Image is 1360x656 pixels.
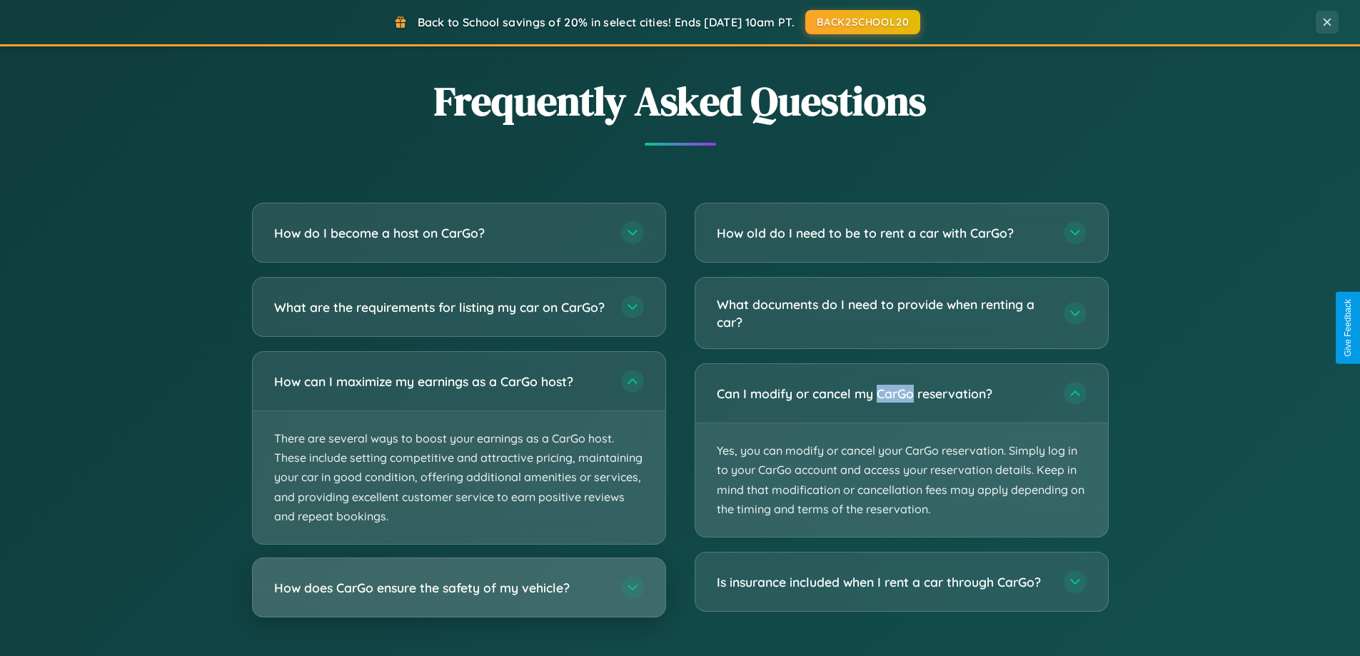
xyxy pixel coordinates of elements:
button: BACK2SCHOOL20 [805,10,920,34]
span: Back to School savings of 20% in select cities! Ends [DATE] 10am PT. [418,15,795,29]
p: There are several ways to boost your earnings as a CarGo host. These include setting competitive ... [253,411,665,544]
div: Give Feedback [1343,299,1353,357]
h3: Is insurance included when I rent a car through CarGo? [717,573,1049,591]
h3: What are the requirements for listing my car on CarGo? [274,298,607,316]
h3: What documents do I need to provide when renting a car? [717,296,1049,330]
h3: How can I maximize my earnings as a CarGo host? [274,373,607,390]
h3: How does CarGo ensure the safety of my vehicle? [274,579,607,597]
h3: Can I modify or cancel my CarGo reservation? [717,385,1049,403]
p: Yes, you can modify or cancel your CarGo reservation. Simply log in to your CarGo account and acc... [695,423,1108,537]
h3: How do I become a host on CarGo? [274,224,607,242]
h3: How old do I need to be to rent a car with CarGo? [717,224,1049,242]
h2: Frequently Asked Questions [252,74,1109,128]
